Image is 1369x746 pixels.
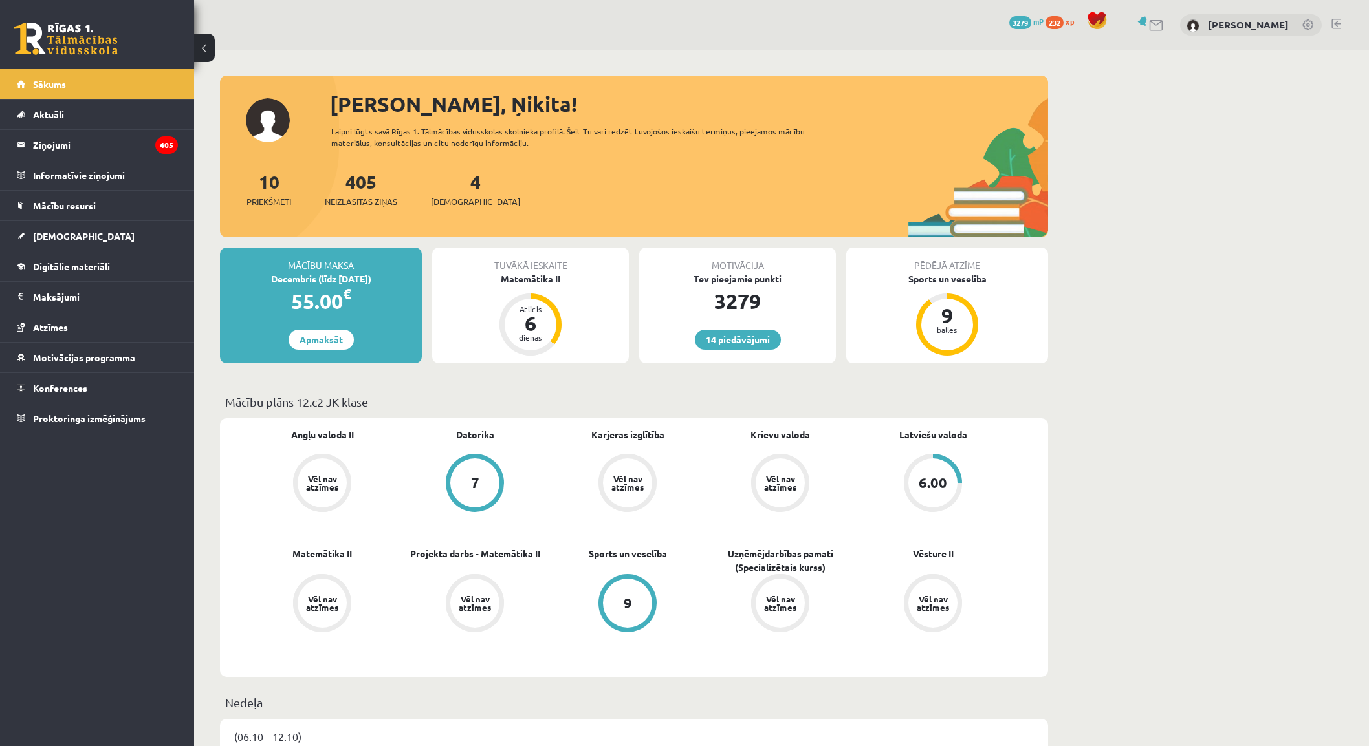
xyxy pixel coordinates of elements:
[704,574,857,635] a: Vēl nav atzīmes
[33,78,66,90] span: Sākums
[589,547,667,560] a: Sports un veselība
[17,191,178,220] a: Mācību resursi
[913,547,954,560] a: Vēsture II
[33,200,96,211] span: Mācību resursi
[246,170,291,208] a: 10Priekšmeti
[431,170,520,208] a: 4[DEMOGRAPHIC_DATA]
[225,694,1043,711] p: Nedēļa
[750,428,810,442] a: Krievu valoda
[246,454,399,515] a: Vēl nav atzīmes
[330,89,1048,120] div: [PERSON_NAME], Ņikita!
[1187,19,1199,32] img: Ņikita Serdjuks
[399,454,551,515] a: 7
[551,574,704,635] a: 9
[325,170,397,208] a: 405Neizlasītās ziņas
[471,476,479,490] div: 7
[857,574,1009,635] a: Vēl nav atzīmes
[33,230,135,242] span: [DEMOGRAPHIC_DATA]
[1046,16,1080,27] a: 232 xp
[432,248,629,272] div: Tuvākā ieskaite
[639,286,836,317] div: 3279
[17,312,178,342] a: Atzīmes
[1009,16,1031,29] span: 3279
[399,574,551,635] a: Vēl nav atzīmes
[246,195,291,208] span: Priekšmeti
[1066,16,1074,27] span: xp
[1033,16,1044,27] span: mP
[431,195,520,208] span: [DEMOGRAPHIC_DATA]
[304,474,340,491] div: Vēl nav atzīmes
[456,428,494,442] a: Datorika
[639,272,836,286] div: Tev pieejamie punkti
[17,221,178,251] a: [DEMOGRAPHIC_DATA]
[33,282,178,312] legend: Maksājumi
[432,272,629,357] a: Matemātika II Atlicis 6 dienas
[919,476,947,490] div: 6.00
[14,23,118,55] a: Rīgas 1. Tālmācības vidusskola
[331,125,828,149] div: Laipni lūgts savā Rīgas 1. Tālmācības vidusskolas skolnieka profilā. Šeit Tu vari redzēt tuvojošo...
[17,160,178,190] a: Informatīvie ziņojumi
[220,272,422,286] div: Decembris (līdz [DATE])
[17,130,178,160] a: Ziņojumi405
[928,326,967,334] div: balles
[457,595,493,612] div: Vēl nav atzīmes
[33,160,178,190] legend: Informatīvie ziņojumi
[511,334,550,341] div: dienas
[289,330,354,350] a: Apmaksāt
[220,286,422,317] div: 55.00
[624,596,632,610] div: 9
[704,547,857,574] a: Uzņēmējdarbības pamati (Specializētais kurss)
[591,428,664,442] a: Karjeras izglītība
[291,428,354,442] a: Angļu valoda II
[17,251,178,281] a: Digitālie materiāli
[915,595,951,612] div: Vēl nav atzīmes
[609,474,646,491] div: Vēl nav atzīmes
[225,393,1043,410] p: Mācību plāns 12.c2 JK klase
[762,595,798,612] div: Vēl nav atzīmes
[33,130,178,160] legend: Ziņojumi
[17,373,178,403] a: Konferences
[33,412,146,424] span: Proktoringa izmēģinājums
[17,100,178,129] a: Aktuāli
[1046,16,1064,29] span: 232
[762,474,798,491] div: Vēl nav atzīmes
[846,272,1048,286] div: Sports un veselība
[1208,18,1289,31] a: [PERSON_NAME]
[928,305,967,326] div: 9
[432,272,629,286] div: Matemātika II
[857,454,1009,515] a: 6.00
[551,454,704,515] a: Vēl nav atzīmes
[343,284,351,303] span: €
[899,428,967,442] a: Latviešu valoda
[33,382,87,394] span: Konferences
[33,109,64,120] span: Aktuāli
[33,321,68,333] span: Atzīmes
[17,403,178,433] a: Proktoringa izmēģinājums
[17,343,178,372] a: Motivācijas programma
[695,330,781,350] a: 14 piedāvājumi
[511,305,550,313] div: Atlicis
[325,195,397,208] span: Neizlasītās ziņas
[33,261,110,272] span: Digitālie materiāli
[33,352,135,363] span: Motivācijas programma
[17,282,178,312] a: Maksājumi
[639,248,836,272] div: Motivācija
[155,136,178,154] i: 405
[511,313,550,334] div: 6
[704,454,857,515] a: Vēl nav atzīmes
[17,69,178,99] a: Sākums
[304,595,340,612] div: Vēl nav atzīmes
[846,272,1048,357] a: Sports un veselība 9 balles
[1009,16,1044,27] a: 3279 mP
[846,248,1048,272] div: Pēdējā atzīme
[410,547,540,560] a: Projekta darbs - Matemātika II
[246,574,399,635] a: Vēl nav atzīmes
[220,248,422,272] div: Mācību maksa
[292,547,352,560] a: Matemātika II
